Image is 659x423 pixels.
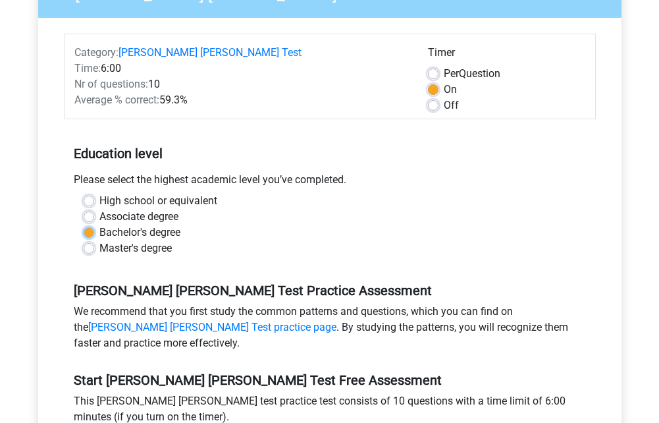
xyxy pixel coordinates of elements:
[65,76,418,92] div: 10
[88,321,336,333] a: [PERSON_NAME] [PERSON_NAME] Test practice page
[99,193,217,209] label: High school or equivalent
[428,45,585,66] div: Timer
[444,98,459,113] label: Off
[444,82,457,98] label: On
[64,304,596,356] div: We recommend that you first study the common patterns and questions, which you can find on the . ...
[99,225,180,240] label: Bachelor's degree
[99,240,172,256] label: Master's degree
[444,66,500,82] label: Question
[444,67,459,80] span: Per
[74,46,119,59] span: Category:
[74,140,586,167] h5: Education level
[119,46,302,59] a: [PERSON_NAME] [PERSON_NAME] Test
[74,372,586,388] h5: Start [PERSON_NAME] [PERSON_NAME] Test Free Assessment
[74,94,159,106] span: Average % correct:
[65,61,418,76] div: 6:00
[99,209,178,225] label: Associate degree
[74,78,148,90] span: Nr of questions:
[64,172,596,193] div: Please select the highest academic level you’ve completed.
[74,283,586,298] h5: [PERSON_NAME] [PERSON_NAME] Test Practice Assessment
[74,62,101,74] span: Time:
[65,92,418,108] div: 59.3%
